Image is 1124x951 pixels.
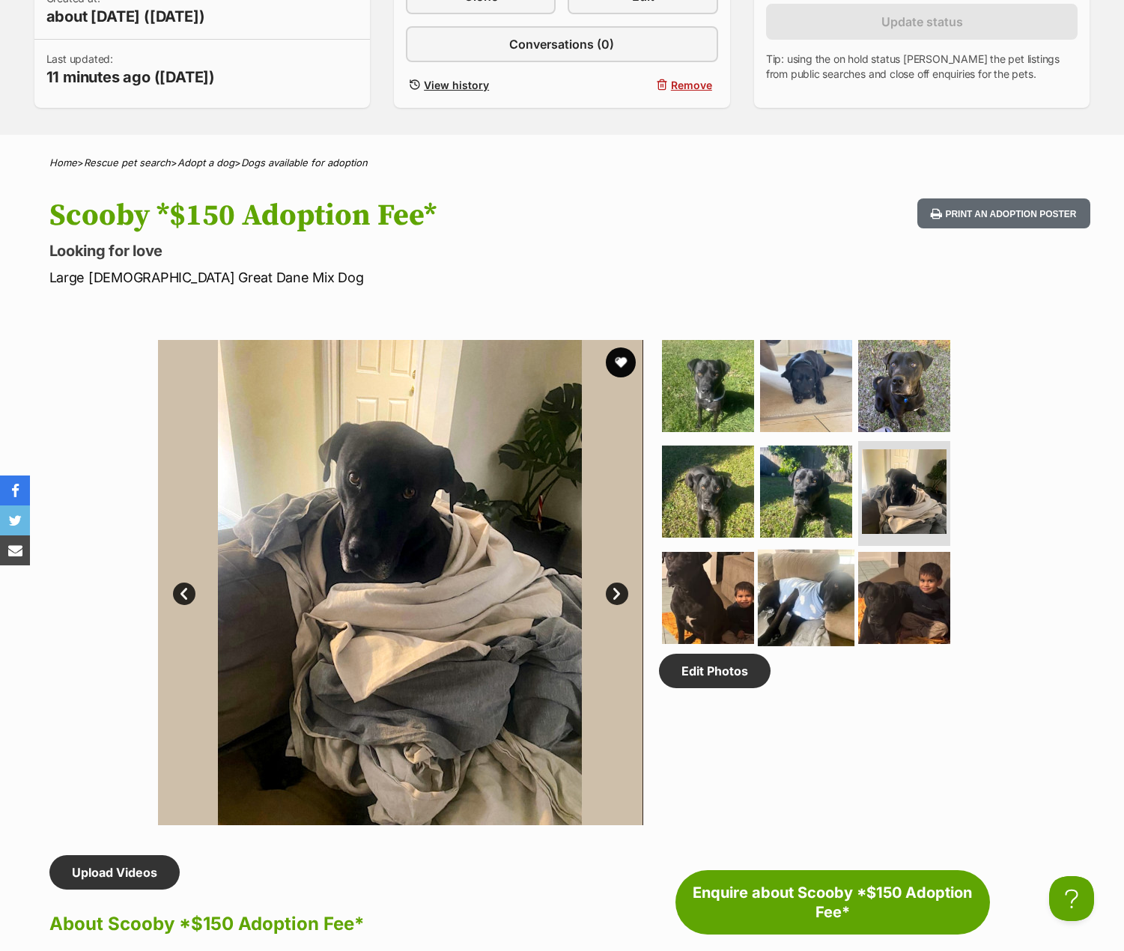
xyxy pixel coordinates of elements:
[662,446,754,538] img: Photo of Scooby *$150 Adoption Fee*
[157,340,642,825] img: Photo of Scooby *$150 Adoption Fee*
[568,74,717,96] button: Remove
[862,449,947,534] img: Photo of Scooby *$150 Adoption Fee*
[858,340,950,432] img: Photo of Scooby *$150 Adoption Fee*
[760,446,852,538] img: Photo of Scooby *$150 Adoption Fee*
[858,552,950,644] img: Photo of Scooby *$150 Adoption Fee*
[662,552,754,644] img: Photo of Scooby *$150 Adoption Fee*
[49,198,683,233] h1: Scooby *$150 Adoption Fee*
[662,340,754,432] img: Photo of Scooby *$150 Adoption Fee*
[46,6,205,27] span: about [DATE] ([DATE])
[12,157,1113,168] div: > > >
[766,52,1078,82] p: Tip: using the on hold status [PERSON_NAME] the pet listings from public searches and close off e...
[766,4,1078,40] button: Update status
[675,870,990,935] a: Enquire about Scooby *$150 Adoption Fee*
[46,67,216,88] span: 11 minutes ago ([DATE])
[760,340,852,432] img: Photo of Scooby *$150 Adoption Fee*
[49,240,683,261] p: Looking for love
[241,157,368,168] a: Dogs available for adoption
[406,74,556,96] a: View history
[509,35,614,53] span: Conversations (0)
[173,583,195,605] a: Prev
[177,157,234,168] a: Adopt a dog
[917,198,1090,229] button: Print an adoption poster
[49,908,668,941] h2: About Scooby *$150 Adoption Fee*
[49,267,683,288] p: Large [DEMOGRAPHIC_DATA] Great Dane Mix Dog
[424,77,489,93] span: View history
[606,347,636,377] button: favourite
[84,157,171,168] a: Rescue pet search
[881,13,963,31] span: Update status
[659,654,771,688] a: Edit Photos
[1049,876,1094,921] iframe: Help Scout Beacon - Open
[606,583,628,605] a: Next
[49,855,180,890] a: Upload Videos
[46,52,216,88] p: Last updated:
[49,157,77,168] a: Home
[758,550,854,646] img: Photo of Scooby *$150 Adoption Fee*
[406,26,718,62] a: Conversations (0)
[671,77,712,93] span: Remove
